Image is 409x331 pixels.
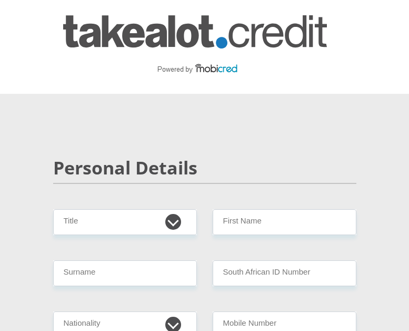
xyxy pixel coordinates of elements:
img: takealot_credit logo [63,15,327,79]
input: ID Number [213,260,356,286]
h2: Personal Details [53,157,356,179]
input: First Name [213,209,356,235]
input: Surname [53,260,197,286]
